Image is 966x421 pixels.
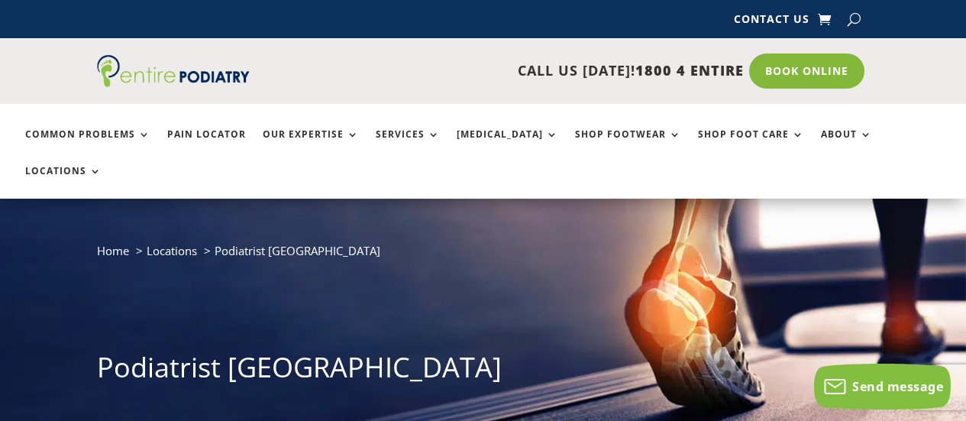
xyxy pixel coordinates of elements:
a: Common Problems [25,129,150,162]
a: Shop Footwear [575,129,681,162]
a: Pain Locator [167,129,246,162]
a: Locations [25,166,102,199]
a: Contact Us [734,14,809,31]
a: Entire Podiatry [97,75,250,90]
img: logo (1) [97,55,250,87]
span: 1800 4 ENTIRE [635,61,744,79]
p: CALL US [DATE]! [270,61,744,81]
span: Send message [852,378,943,395]
span: Podiatrist [GEOGRAPHIC_DATA] [215,243,380,258]
a: Book Online [749,53,864,89]
a: Home [97,243,129,258]
a: Shop Foot Care [698,129,804,162]
button: Send message [814,364,951,410]
a: Our Expertise [263,129,359,162]
nav: breadcrumb [97,241,870,272]
h1: Podiatrist [GEOGRAPHIC_DATA] [97,348,870,394]
a: [MEDICAL_DATA] [457,129,558,162]
a: Locations [147,243,197,258]
a: Services [376,129,440,162]
a: About [821,129,872,162]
